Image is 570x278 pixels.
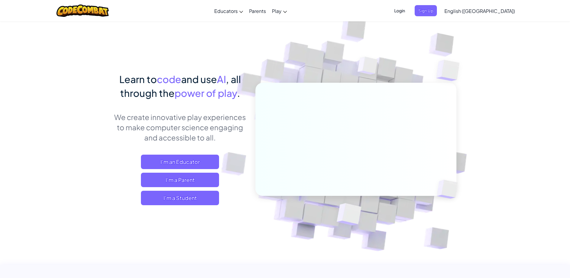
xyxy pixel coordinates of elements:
[237,87,240,99] span: .
[424,45,476,96] img: Overlap cubes
[427,167,472,211] img: Overlap cubes
[322,190,376,240] img: Overlap cubes
[415,5,437,16] button: Sign Up
[272,8,282,14] span: Play
[214,8,238,14] span: Educators
[444,8,515,14] span: English ([GEOGRAPHIC_DATA])
[119,73,157,85] span: Learn to
[211,3,246,19] a: Educators
[246,3,269,19] a: Parents
[269,3,290,19] a: Play
[441,3,518,19] a: English ([GEOGRAPHIC_DATA])
[391,5,409,16] button: Login
[175,87,237,99] span: power of play
[114,112,246,143] p: We create innovative play experiences to make computer science engaging and accessible to all.
[217,73,226,85] span: AI
[157,73,181,85] span: code
[346,45,389,90] img: Overlap cubes
[181,73,217,85] span: and use
[141,173,219,187] a: I'm a Parent
[141,191,219,205] button: I'm a Student
[141,155,219,169] a: I'm an Educator
[56,5,109,17] img: CodeCombat logo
